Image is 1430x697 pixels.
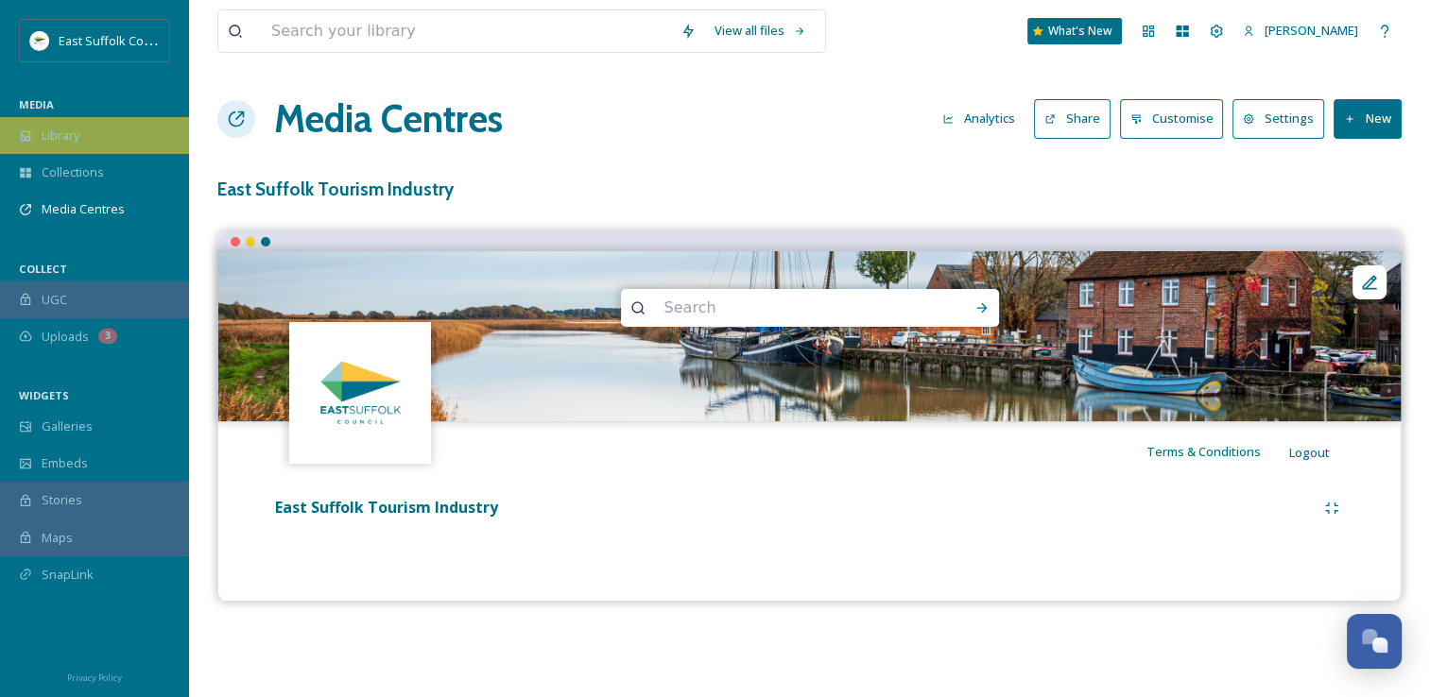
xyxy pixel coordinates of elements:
span: UGC [42,291,67,309]
a: Analytics [933,100,1034,137]
button: New [1334,99,1402,138]
span: East Suffolk Council [59,31,170,49]
span: Maps [42,529,73,547]
button: Open Chat [1347,614,1402,669]
img: ddd00b8e-fed8-4ace-b05d-a63b8df0f5dd.jpg [292,324,429,461]
span: Collections [42,163,104,181]
a: Settings [1232,99,1334,138]
a: Customise [1120,99,1233,138]
span: SnapLink [42,566,94,584]
a: What's New [1027,18,1122,44]
a: Privacy Policy [67,665,122,688]
span: Media Centres [42,200,125,218]
span: Privacy Policy [67,671,122,684]
a: Terms & Conditions [1146,440,1289,463]
a: Media Centres [274,91,503,147]
button: Share [1034,99,1111,138]
span: WIDGETS [19,388,69,402]
img: Aldeburgh_JamesCrisp_112024 (28).jpg [218,251,1401,421]
span: Galleries [42,417,93,435]
button: Analytics [933,100,1025,137]
span: [PERSON_NAME] [1265,22,1358,39]
span: Stories [42,491,82,509]
strong: East Suffolk Tourism Industry [275,497,498,518]
span: Library [42,127,79,144]
span: Logout [1289,444,1330,461]
input: Search your library [262,10,671,52]
span: Uploads [42,328,89,346]
span: MEDIA [19,97,54,111]
a: View all files [705,12,816,49]
div: 3 [98,329,117,344]
button: Settings [1232,99,1324,138]
span: Embeds [42,454,88,472]
span: Terms & Conditions [1146,443,1261,460]
h3: East Suffolk Tourism Industry [217,176,1402,203]
span: COLLECT [19,262,67,276]
input: Search [655,287,914,329]
a: [PERSON_NAME] [1233,12,1368,49]
button: Customise [1120,99,1224,138]
img: ESC%20Logo.png [30,31,49,50]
